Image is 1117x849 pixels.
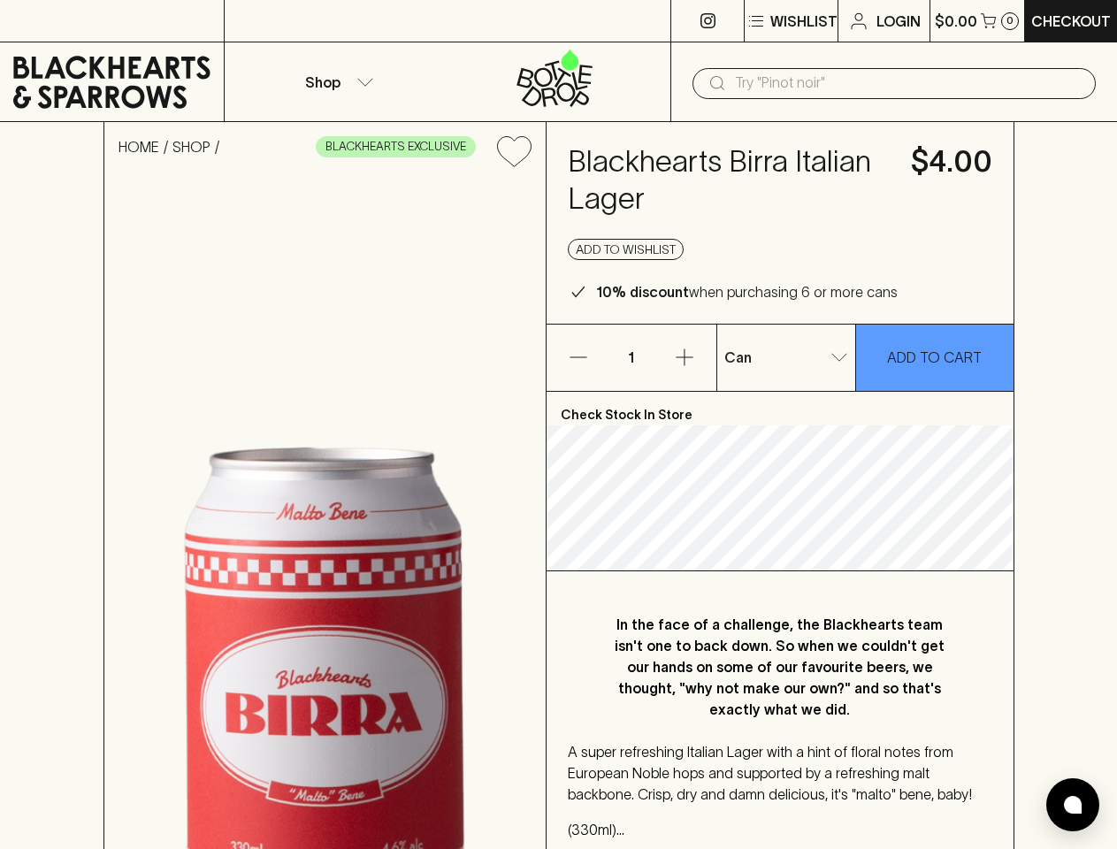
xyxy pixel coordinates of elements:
[305,72,340,93] p: Shop
[317,138,475,156] span: BLACKHEARTS EXCLUSIVE
[119,139,159,155] a: HOME
[735,69,1082,97] input: Try "Pinot noir"
[876,11,921,32] p: Login
[856,325,1014,391] button: ADD TO CART
[568,741,992,805] p: A super refreshing Italian Lager with a hint of floral notes from European Noble hops and support...
[568,143,890,218] h4: Blackhearts Birra Italian Lager
[596,281,898,302] p: when purchasing 6 or more cans
[610,325,653,391] p: 1
[596,284,689,300] b: 10% discount
[717,340,855,375] div: Can
[887,347,982,368] p: ADD TO CART
[724,347,752,368] p: Can
[490,129,539,174] button: Add to wishlist
[172,139,210,155] a: SHOP
[225,42,448,121] button: Shop
[603,614,957,720] p: In the face of a challenge, the Blackhearts team isn't one to back down. So when we couldn't get ...
[568,819,992,840] p: (330ml) 4.6% ABV
[911,143,992,180] h4: $4.00
[1006,16,1014,26] p: 0
[1031,11,1111,32] p: Checkout
[225,11,240,32] p: ⠀
[935,11,977,32] p: $0.00
[547,392,1014,425] p: Check Stock In Store
[1064,796,1082,814] img: bubble-icon
[568,239,684,260] button: Add to wishlist
[770,11,838,32] p: Wishlist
